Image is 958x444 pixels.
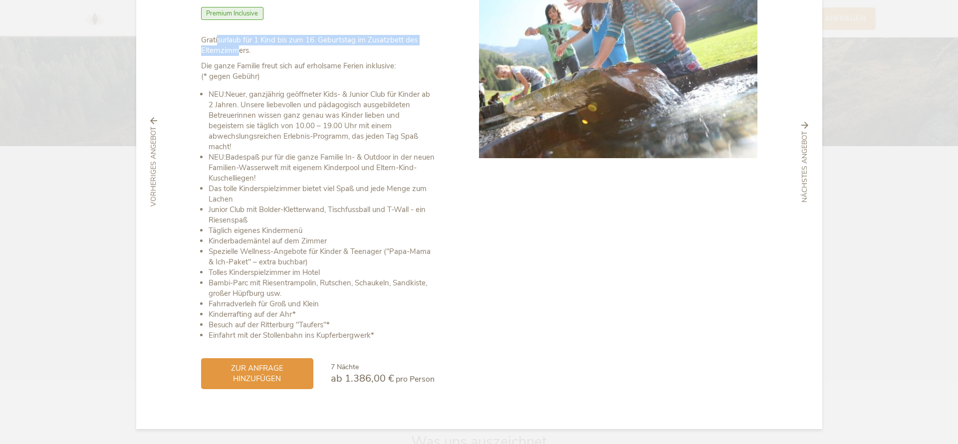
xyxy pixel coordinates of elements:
span: 7 Nächte [331,362,359,372]
span: ab 1.386,00 € [331,372,394,385]
li: Einfahrt mit der Stollenbahn ins Kupferbergwerk* [209,330,435,341]
span: Premium Inclusive [201,7,264,20]
p: Gratisurlaub für 1 Kind bis zum 16. Geburtstag im Zusatzbett des Elternzimmers. [201,35,435,56]
li: Täglich eigenes Kindermenü [209,225,435,236]
li: Kinderrafting auf der Ahr* [209,309,435,320]
li: Spezielle Wellness-Angebote für Kinder & Teenager ("Papa-Mama & Ich-Paket" – extra buchbar) [209,246,435,267]
li: Fahrradverleih für Groß und Klein [209,299,435,309]
span: nächstes Angebot [800,131,810,203]
li: Kinderbademäntel auf dem Zimmer [209,236,435,246]
span: vorheriges Angebot [149,127,159,207]
b: NEU: [209,89,226,99]
li: Tolles Kinderspielzimmer im Hotel [209,267,435,278]
li: Bambi-Parc mit Riesentrampolin, Rutschen, Schaukeln, Sandkiste, großer Hüpfburg usw. [209,278,435,299]
li: Junior Club mit Bolder-Kletterwand, Tischfussball und T-Wall - ein Riesenspaß [209,205,435,225]
span: pro Person [396,374,435,385]
span: zur Anfrage hinzufügen [211,363,303,384]
li: Das tolle Kinderspielzimmer bietet viel Spaß und jede Menge zum Lachen [209,184,435,205]
p: (* gegen Gebühr) [201,61,435,82]
li: Badespaß pur für die ganze Familie In- & Outdoor in der neuen Familien-Wasserwelt mit eigenem Kin... [209,152,435,184]
li: Neuer, ganzjährig geöffneter Kids- & Junior Club für Kinder ab 2 Jahren. Unsere liebevollen und p... [209,89,435,152]
b: Die ganze Familie freut sich auf erholsame Ferien inklusive: [201,61,396,71]
li: Besuch auf der Ritterburg "Taufers"* [209,320,435,330]
b: NEU: [209,152,226,162]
